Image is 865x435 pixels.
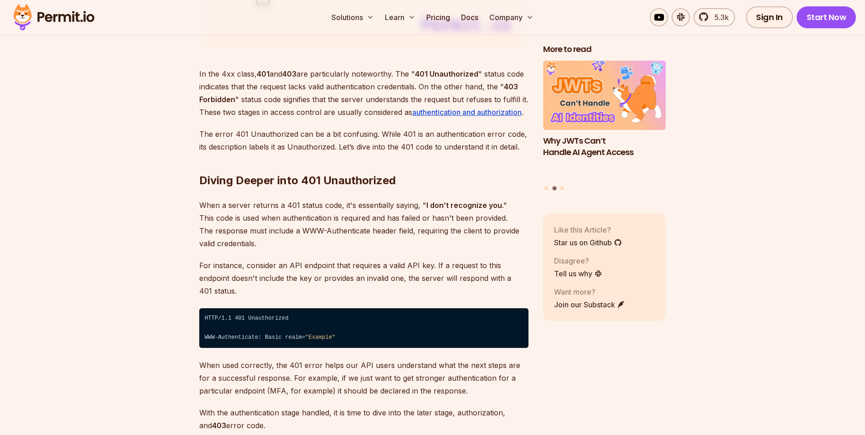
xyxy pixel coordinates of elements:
p: In the 4xx class, and are particularly noteworthy. The " " status code indicates that the request... [199,67,528,119]
a: Star us on Github [554,237,622,248]
img: Why JWTs Can’t Handle AI Agent Access [543,61,666,130]
p: For instance, consider an API endpoint that requires a valid API key. If a request to this endpoi... [199,259,528,297]
h3: Why JWTs Can’t Handle AI Agent Access [543,135,666,158]
strong: 403 [212,421,226,430]
p: When used correctly, the 401 error helps our API users understand what the next steps are for a s... [199,359,528,397]
h2: Diving Deeper into 401 Unauthorized [199,137,528,188]
button: Learn [381,8,419,26]
a: Tell us why [554,268,602,279]
a: Join our Substack [554,299,625,310]
button: Solutions [328,8,378,26]
p: The error 401 Unauthorized can be a bit confusing. While 401 is an authentication error code, its... [199,128,528,153]
a: Why JWTs Can’t Handle AI Agent AccessWhy JWTs Can’t Handle AI Agent Access [543,61,666,181]
strong: 403 [282,69,296,78]
button: Go to slide 3 [560,186,564,190]
a: Docs [457,8,482,26]
button: Go to slide 2 [552,186,556,190]
strong: I don’t recognize you [426,201,502,210]
button: Company [486,8,537,26]
div: Posts [543,61,666,192]
strong: 403 Forbidden [199,82,518,104]
button: Go to slide 1 [544,186,548,190]
a: 5.3k [694,8,735,26]
p: Like this Article? [554,224,622,235]
a: authentication and authorization [412,108,522,117]
h2: More to read [543,44,666,55]
span: 5.3k [709,12,729,23]
span: "Example" [305,334,335,341]
p: Want more? [554,286,625,297]
strong: 401 Unauthorized [415,69,478,78]
p: With the authentication stage handled, it is time to dive into the later stage, authorization, an... [199,406,528,432]
a: Start Now [797,6,856,28]
img: Permit logo [9,2,98,33]
a: Pricing [423,8,454,26]
p: When a server returns a 401 status code, it's essentially saying, " ." This code is used when aut... [199,199,528,250]
p: Disagree? [554,255,602,266]
code: HTTP/1.1 401 Unauthorized ⁠ WWW-Authenticate: Basic realm= [199,308,528,348]
strong: 401 [257,69,269,78]
a: Sign In [746,6,793,28]
li: 2 of 3 [543,61,666,181]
